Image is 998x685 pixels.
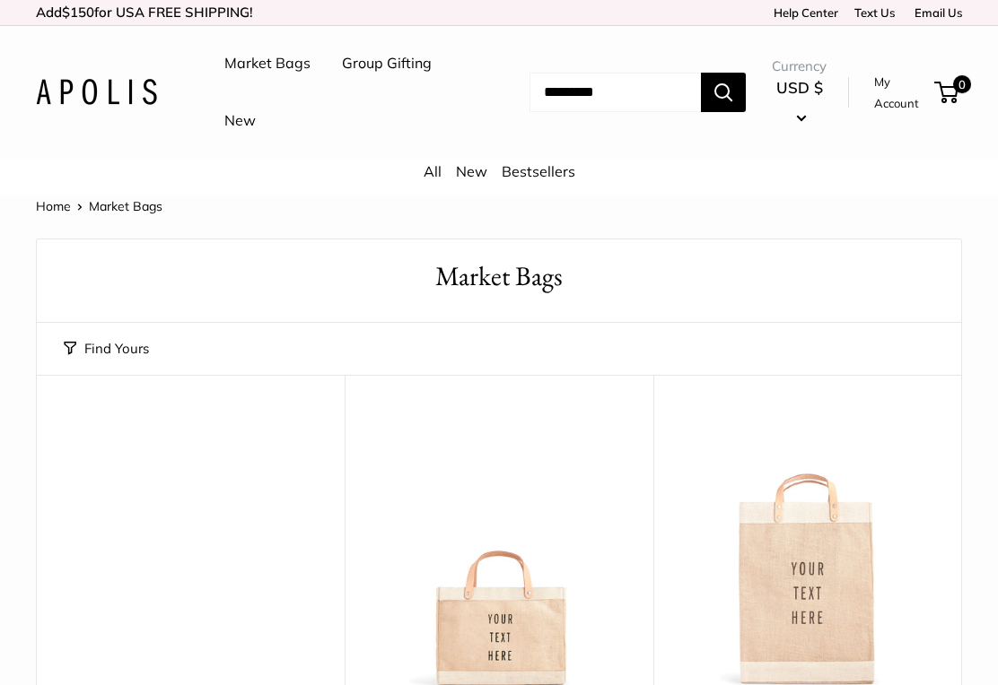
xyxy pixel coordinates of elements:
a: New [224,108,256,134]
h1: Market Bags [64,257,934,296]
img: Apolis [36,79,157,105]
a: New [456,162,487,180]
button: USD $ [772,74,827,131]
span: USD $ [776,78,823,97]
a: Help Center [767,5,838,20]
button: Search [701,73,746,112]
span: 0 [953,75,971,93]
a: 0 [936,82,959,103]
button: Find Yours [64,336,149,361]
span: Market Bags [89,198,162,214]
a: Bestsellers [502,162,575,180]
a: Group Gifting [342,50,432,77]
a: Text Us [854,5,895,20]
a: My Account [874,71,928,115]
a: Email Us [908,5,962,20]
span: $150 [62,4,94,21]
nav: Breadcrumb [36,195,162,218]
span: Currency [772,54,827,79]
a: Home [36,198,71,214]
input: Search... [530,73,701,112]
a: Market Bags [224,50,311,77]
a: All [424,162,442,180]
